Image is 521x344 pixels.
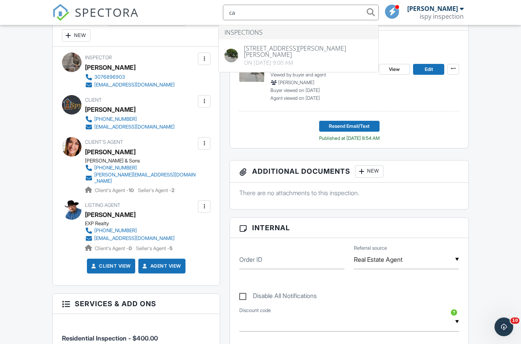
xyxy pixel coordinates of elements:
[129,187,134,193] strong: 10
[90,262,131,270] a: Client View
[85,227,175,235] a: [PHONE_NUMBER]
[85,235,175,242] a: [EMAIL_ADDRESS][DOMAIN_NAME]
[53,294,220,314] h3: Services & Add ons
[85,73,175,81] a: 3076896903
[85,158,203,164] div: [PERSON_NAME] & Sons
[85,115,175,123] a: [PHONE_NUMBER]
[95,187,135,193] span: Client's Agent -
[75,4,139,20] span: SPECTORA
[85,172,196,184] a: [PERSON_NAME][EMAIL_ADDRESS][DOMAIN_NAME]
[224,49,238,62] img: streetview
[141,262,181,270] a: Agent View
[52,4,69,21] img: The Best Home Inspection Software - Spectora
[219,39,378,72] a: [STREET_ADDRESS][PERSON_NAME][PERSON_NAME] On [DATE] 9:00 am
[239,189,459,197] p: There are no attachments to this inspection.
[355,165,383,178] div: New
[85,104,136,115] div: [PERSON_NAME]
[85,97,102,103] span: Client
[62,29,90,42] div: New
[244,45,373,58] div: [STREET_ADDRESS][PERSON_NAME][PERSON_NAME]
[170,245,173,251] strong: 5
[85,123,175,131] a: [EMAIL_ADDRESS][DOMAIN_NAME]
[94,228,137,234] div: [PHONE_NUMBER]
[85,202,120,208] span: Listing Agent
[85,55,112,60] span: Inspector
[85,62,136,73] div: [PERSON_NAME]
[94,116,137,122] div: [PHONE_NUMBER]
[136,245,173,251] span: Seller's Agent -
[85,221,181,227] div: EXP Realty
[230,218,468,238] h3: Internal
[239,307,271,314] label: Discount code
[85,209,136,221] a: [PERSON_NAME]
[495,318,513,336] iframe: Intercom live chat
[420,12,464,20] div: ispy inspection
[171,187,175,193] strong: 2
[230,161,468,183] h3: Additional Documents
[223,5,379,20] input: Search everything...
[239,292,317,302] label: Disable All Notifications
[354,245,387,252] label: Referral source
[85,139,123,145] span: Client's Agent
[85,146,136,158] a: [PERSON_NAME]
[244,60,373,66] div: On [DATE] 9:00 am
[52,11,139,27] a: SPECTORA
[94,172,196,184] div: [PERSON_NAME][EMAIL_ADDRESS][DOMAIN_NAME]
[85,164,196,172] a: [PHONE_NUMBER]
[95,245,133,251] span: Client's Agent -
[407,5,458,12] div: [PERSON_NAME]
[219,25,378,39] li: Inspections
[94,235,175,242] div: [EMAIL_ADDRESS][DOMAIN_NAME]
[94,165,137,171] div: [PHONE_NUMBER]
[510,318,519,324] span: 10
[129,245,132,251] strong: 0
[138,187,175,193] span: Seller's Agent -
[62,334,158,342] span: Residential Inspection - $400.00
[239,255,262,264] label: Order ID
[85,81,175,89] a: [EMAIL_ADDRESS][DOMAIN_NAME]
[94,74,125,80] div: 3076896903
[94,124,175,130] div: [EMAIL_ADDRESS][DOMAIN_NAME]
[94,82,175,88] div: [EMAIL_ADDRESS][DOMAIN_NAME]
